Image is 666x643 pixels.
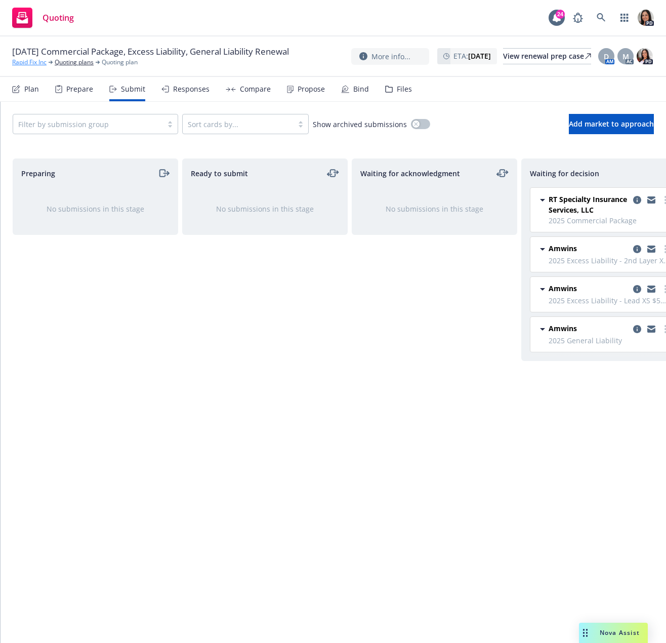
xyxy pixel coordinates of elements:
[579,623,648,643] button: Nova Assist
[645,194,657,206] a: copy logging email
[468,51,491,61] strong: [DATE]
[579,623,592,643] div: Drag to move
[569,114,654,134] button: Add market to approach
[397,85,412,93] div: Files
[645,323,657,335] a: copy logging email
[121,85,145,93] div: Submit
[549,194,629,215] span: RT Specialty Insurance Services, LLC
[530,168,599,179] span: Waiting for decision
[351,48,429,65] button: More info...
[313,119,407,130] span: Show archived submissions
[631,243,643,255] a: copy logging email
[298,85,325,93] div: Propose
[638,10,654,26] img: photo
[453,51,491,61] span: ETA :
[614,8,635,28] a: Switch app
[66,85,93,93] div: Prepare
[8,4,78,32] a: Quoting
[240,85,271,93] div: Compare
[645,283,657,295] a: copy logging email
[157,167,170,179] a: moveRight
[55,58,94,67] a: Quoting plans
[549,323,577,334] span: Amwins
[371,51,410,62] span: More info...
[12,46,289,58] span: [DATE] Commercial Package, Excess Liability, General Liability Renewal
[368,204,501,214] div: No submissions in this stage
[631,283,643,295] a: copy logging email
[12,58,47,67] a: Rapid Fix Inc
[637,48,653,64] img: photo
[173,85,210,93] div: Responses
[21,168,55,179] span: Preparing
[549,243,577,254] span: Amwins
[549,283,577,294] span: Amwins
[191,168,248,179] span: Ready to submit
[102,58,138,67] span: Quoting plan
[199,204,331,214] div: No submissions in this stage
[568,8,588,28] a: Report a Bug
[631,194,643,206] a: copy logging email
[353,85,369,93] div: Bind
[43,14,74,22] span: Quoting
[569,119,654,129] span: Add market to approach
[360,168,460,179] span: Waiting for acknowledgment
[622,51,629,62] span: M
[29,204,161,214] div: No submissions in this stage
[503,49,591,64] div: View renewal prep case
[556,10,565,19] div: 24
[503,48,591,64] a: View renewal prep case
[604,51,609,62] span: D
[496,167,509,179] a: moveLeftRight
[645,243,657,255] a: copy logging email
[591,8,611,28] a: Search
[631,323,643,335] a: copy logging email
[327,167,339,179] a: moveLeftRight
[24,85,39,93] div: Plan
[600,628,640,637] span: Nova Assist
